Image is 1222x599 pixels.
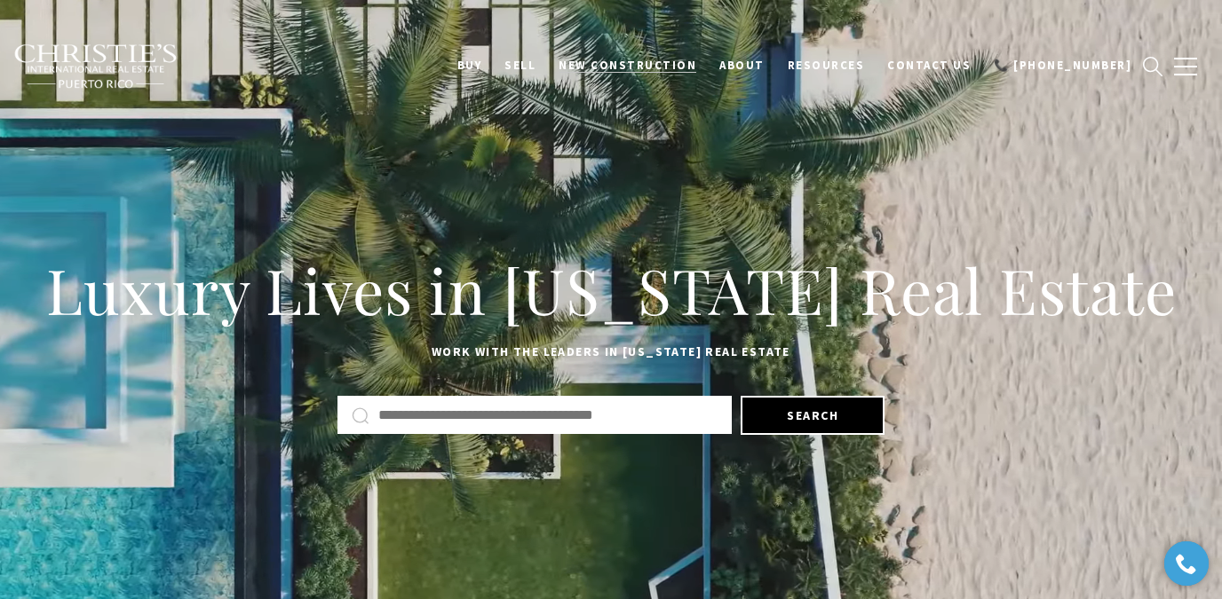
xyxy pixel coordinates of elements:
a: Contact Us [876,49,982,83]
a: New Construction [547,49,708,83]
a: call 9393373000 [982,49,1143,83]
a: Resources [776,49,877,83]
a: About [708,49,776,83]
a: search [1143,57,1162,76]
h1: Luxury Lives in [US_STATE] Real Estate [44,251,1178,329]
span: 📞 [PHONE_NUMBER] [994,58,1131,73]
span: New Construction [559,58,696,73]
input: Search by Address, City, or Neighborhood [378,404,718,427]
button: button [1162,41,1209,92]
span: Contact Us [887,58,971,73]
img: Christie's International Real Estate black text logo [13,43,179,90]
a: SELL [493,49,547,83]
a: BUY [446,49,494,83]
button: Search [741,396,885,435]
p: Work with the leaders in [US_STATE] Real Estate [44,342,1178,363]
